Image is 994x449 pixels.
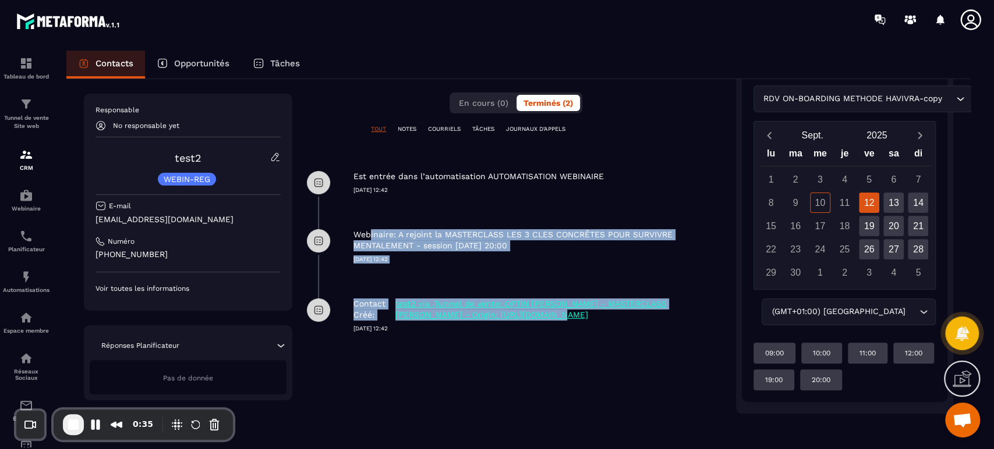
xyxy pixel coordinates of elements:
[472,125,494,133] p: TÂCHES
[95,249,281,260] p: [PHONE_NUMBER]
[859,216,879,236] div: 19
[760,239,781,259] div: 22
[459,98,508,108] span: En cours (0)
[109,201,131,211] p: E-mail
[19,351,33,365] img: social-network
[175,152,201,164] a: test2
[3,73,49,80] p: Tableau de bord
[859,169,879,190] div: 5
[908,193,928,213] div: 14
[353,298,392,320] p: Contact Créé:
[241,51,312,79] a: Tâches
[16,10,121,31] img: logo
[832,145,857,166] div: je
[780,125,845,145] button: Open months overlay
[906,145,931,166] div: di
[908,169,928,190] div: 7
[765,348,784,358] p: 09:00
[19,311,33,325] img: automations
[905,348,922,358] p: 12:00
[754,85,972,112] div: Search for option
[908,239,928,259] div: 28
[808,145,832,166] div: me
[760,262,781,283] div: 29
[101,341,179,350] p: Réponses Planificateur
[759,127,780,143] button: Previous month
[3,180,49,220] a: automationsautomationsWebinaire
[66,51,145,79] a: Contacts
[883,239,904,259] div: 27
[3,165,49,171] p: CRM
[3,302,49,343] a: automationsautomationsEspace membre
[523,98,573,108] span: Terminés (2)
[945,402,980,437] div: Ouvrir le chat
[859,348,876,358] p: 11:00
[759,145,931,283] div: Calendar wrapper
[909,127,931,143] button: Next month
[95,58,133,69] p: Contacts
[3,287,49,293] p: Automatisations
[395,298,721,320] p: test2 via ,Tunnel de vente: OPTIN [PERSON_NAME] - MASTERCLASS [PERSON_NAME] - Origin: [URL][DOMAI...
[19,148,33,162] img: formation
[769,305,908,318] span: (GMT+01:00) [GEOGRAPHIC_DATA]
[859,239,879,259] div: 26
[786,262,806,283] div: 30
[270,58,300,69] p: Tâches
[844,125,909,145] button: Open years overlay
[810,193,830,213] div: 10
[760,169,781,190] div: 1
[398,125,416,133] p: NOTES
[506,125,565,133] p: JOURNAUX D'APPELS
[834,216,855,236] div: 18
[452,95,515,111] button: En cours (0)
[164,175,210,183] p: WEBIN-REG
[19,97,33,111] img: formation
[95,284,281,293] p: Voir toutes les informations
[859,262,879,283] div: 3
[908,262,928,283] div: 5
[760,216,781,236] div: 15
[810,169,830,190] div: 3
[3,343,49,390] a: social-networksocial-networkRéseaux Sociaux
[859,193,879,213] div: 12
[3,88,49,139] a: formationformationTunnel de vente Site web
[3,48,49,88] a: formationformationTableau de bord
[145,51,241,79] a: Opportunités
[834,262,855,283] div: 2
[353,229,721,251] p: Webinaire: A rejoint la MASTERCLASS LES 3 CLES CONCRÊTES POUR SURVIVRE MENTALEMENT - session [DAT...
[834,193,855,213] div: 11
[834,239,855,259] div: 25
[19,188,33,202] img: automations
[813,348,830,358] p: 10:00
[19,270,33,284] img: automations
[3,114,49,130] p: Tunnel de vente Site web
[765,375,783,384] p: 19:00
[908,305,917,318] input: Search for option
[3,220,49,261] a: schedulerschedulerPlanificateur
[517,95,580,111] button: Terminés (2)
[19,229,33,243] img: scheduler
[810,262,830,283] div: 1
[761,92,945,105] span: RDV ON-BOARDING METHODE HAVIVRA-copy
[3,261,49,302] a: automationsautomationsAutomatisations
[759,169,931,283] div: Calendar days
[810,239,830,259] div: 24
[113,122,179,130] p: No responsable yet
[786,193,806,213] div: 9
[760,193,781,213] div: 8
[762,298,936,325] div: Search for option
[812,375,830,384] p: 20:00
[353,171,604,182] p: Est entrée dans l’automatisation AUTOMATISATION WEBINAIRE
[95,105,281,115] p: Responsable
[3,205,49,212] p: Webinaire
[834,169,855,190] div: 4
[786,169,806,190] div: 2
[353,255,724,263] p: [DATE] 12:42
[353,186,724,194] p: [DATE] 12:42
[883,262,904,283] div: 4
[810,216,830,236] div: 17
[95,214,281,225] p: [EMAIL_ADDRESS][DOMAIN_NAME]
[945,92,953,105] input: Search for option
[783,145,808,166] div: ma
[3,390,49,430] a: emailemailE-mailing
